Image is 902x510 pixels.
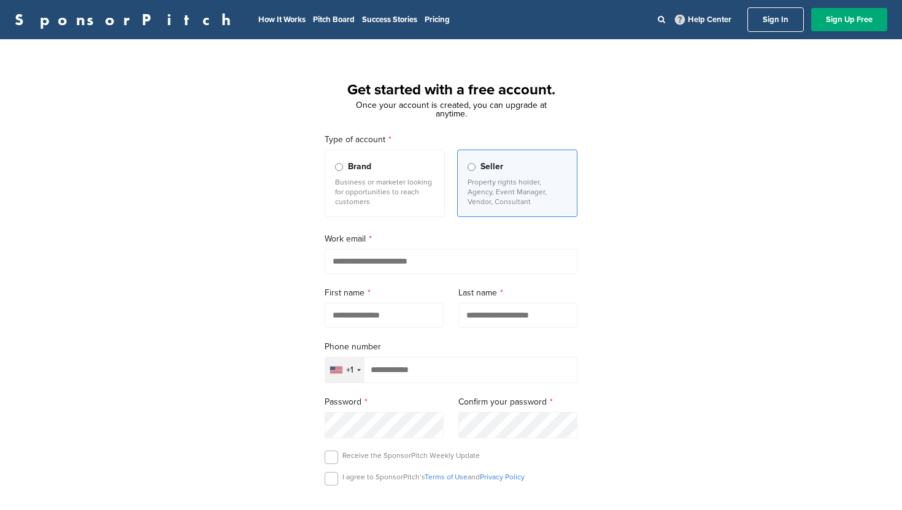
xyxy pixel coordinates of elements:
a: Sign Up Free [811,8,887,31]
input: Seller Property rights holder, Agency, Event Manager, Vendor, Consultant [468,163,476,171]
label: First name [325,286,444,300]
a: Help Center [673,12,734,27]
label: Type of account [325,133,577,147]
a: Pricing [425,15,450,25]
p: Receive the SponsorPitch Weekly Update [342,451,480,460]
span: Once your account is created, you can upgrade at anytime. [356,100,547,119]
a: How It Works [258,15,306,25]
a: Sign In [747,7,804,32]
label: Work email [325,232,577,246]
h1: Get started with a free account. [310,79,592,101]
label: Phone number [325,340,577,354]
a: SponsorPitch [15,12,239,28]
div: +1 [346,366,353,375]
input: Brand Business or marketer looking for opportunities to reach customers [335,163,343,171]
a: Success Stories [362,15,417,25]
a: Terms of Use [425,473,468,481]
p: Business or marketer looking for opportunities to reach customers [335,177,434,207]
label: Confirm your password [458,395,577,409]
p: I agree to SponsorPitch’s and [342,472,525,482]
a: Pitch Board [313,15,355,25]
span: Seller [480,160,503,173]
span: Brand [348,160,371,173]
p: Property rights holder, Agency, Event Manager, Vendor, Consultant [468,177,567,207]
label: Last name [458,286,577,300]
a: Privacy Policy [480,473,525,481]
label: Password [325,395,444,409]
div: Selected country [325,357,364,382]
